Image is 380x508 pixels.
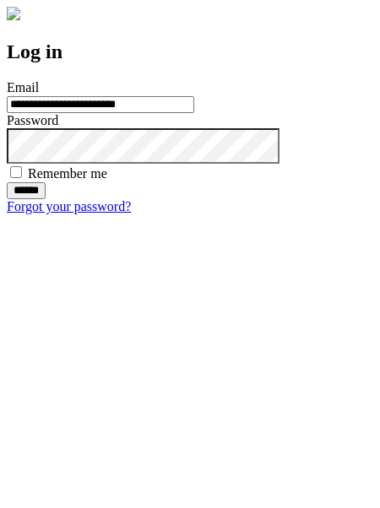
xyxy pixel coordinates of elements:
[7,199,131,213] a: Forgot your password?
[7,80,39,95] label: Email
[7,7,20,20] img: logo-4e3dc11c47720685a147b03b5a06dd966a58ff35d612b21f08c02c0306f2b779.png
[7,113,58,127] label: Password
[7,41,373,63] h2: Log in
[28,166,107,181] label: Remember me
